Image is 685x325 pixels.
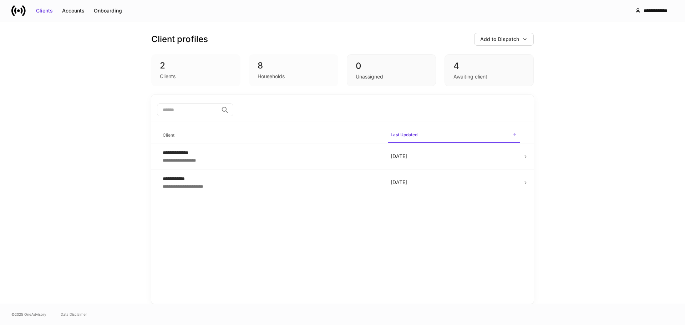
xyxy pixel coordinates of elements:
button: Accounts [57,5,89,16]
div: Clients [36,7,53,14]
span: Client [160,128,382,143]
span: © 2025 OneAdvisory [11,311,46,317]
div: 8 [258,60,330,71]
div: 2 [160,60,232,71]
div: Unassigned [356,73,383,80]
div: Clients [160,73,176,80]
div: Awaiting client [453,73,487,80]
span: Last Updated [388,128,520,143]
div: Households [258,73,285,80]
div: Accounts [62,7,85,14]
div: 4 [453,60,525,72]
div: Add to Dispatch [480,36,519,43]
p: [DATE] [391,179,517,186]
button: Add to Dispatch [474,33,534,46]
div: 0Unassigned [347,54,436,86]
p: [DATE] [391,153,517,160]
button: Onboarding [89,5,127,16]
a: Data Disclaimer [61,311,87,317]
div: Onboarding [94,7,122,14]
h6: Last Updated [391,131,417,138]
div: 4Awaiting client [445,54,534,86]
h6: Client [163,132,174,138]
h3: Client profiles [151,34,208,45]
button: Clients [31,5,57,16]
div: 0 [356,60,427,72]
